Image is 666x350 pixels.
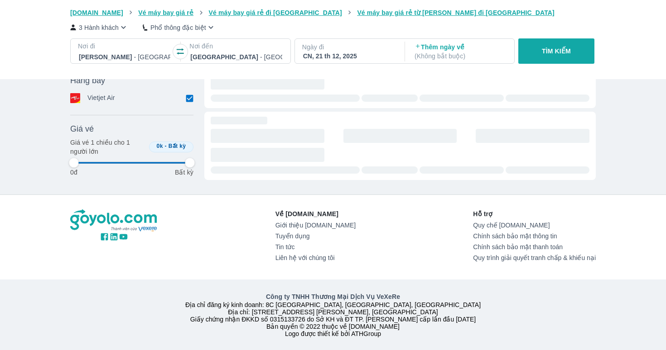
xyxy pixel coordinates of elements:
[189,42,283,51] p: Nơi đến
[518,38,594,64] button: TÌM KIẾM
[138,9,193,16] span: Vé máy bay giá rẻ
[169,143,186,149] span: Bất kỳ
[357,9,555,16] span: Vé máy bay giá rẻ từ [PERSON_NAME] đi [GEOGRAPHIC_DATA]
[70,168,77,177] p: 0đ
[157,143,163,149] span: 0k
[415,43,506,61] p: Thêm ngày về
[275,222,356,229] a: Giới thiệu [DOMAIN_NAME]
[275,209,356,218] p: Về [DOMAIN_NAME]
[150,23,206,32] p: Phổ thông đặc biệt
[79,23,119,32] p: 3 Hành khách
[473,243,596,251] a: Chính sách bảo mật thanh toán
[72,292,594,301] p: Công ty TNHH Thương Mại Dịch Vụ VeXeRe
[78,42,171,51] p: Nơi đi
[275,254,356,261] a: Liên hệ với chúng tôi
[473,232,596,240] a: Chính sách bảo mật thông tin
[87,93,115,103] p: Vietjet Air
[542,47,571,56] p: TÌM KIẾM
[70,138,145,156] p: Giá vé 1 chiều cho 1 người lớn
[415,52,506,61] p: ( Không bắt buộc )
[275,243,356,251] a: Tin tức
[165,143,167,149] span: -
[209,9,342,16] span: Vé máy bay giá rẻ đi [GEOGRAPHIC_DATA]
[473,209,596,218] p: Hỗ trợ
[70,209,158,232] img: logo
[473,254,596,261] a: Quy trình giải quyết tranh chấp & khiếu nại
[70,8,596,17] nav: breadcrumb
[473,222,596,229] a: Quy chế [DOMAIN_NAME]
[70,75,105,86] span: Hãng bay
[302,43,396,52] p: Ngày đi
[175,168,193,177] p: Bất kỳ
[70,123,94,134] span: Giá vé
[70,9,123,16] span: [DOMAIN_NAME]
[70,23,128,32] button: 3 Hành khách
[65,292,601,337] div: Địa chỉ đăng ký kinh doanh: 8C [GEOGRAPHIC_DATA], [GEOGRAPHIC_DATA], [GEOGRAPHIC_DATA] Địa chỉ: [...
[143,23,216,32] button: Phổ thông đặc biệt
[303,52,395,61] div: CN, 21 th 12, 2025
[275,232,356,240] a: Tuyển dụng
